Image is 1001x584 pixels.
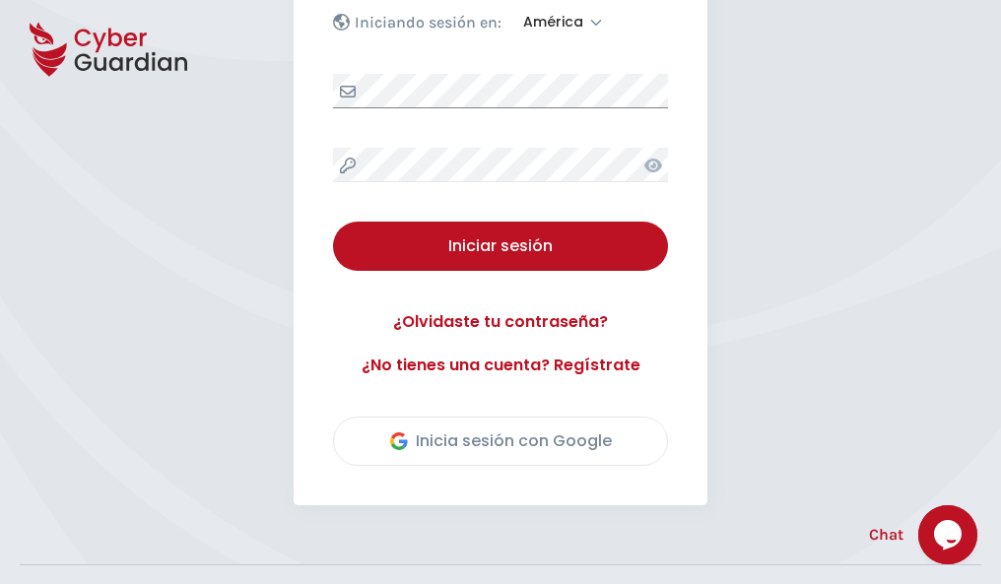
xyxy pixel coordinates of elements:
iframe: chat widget [918,505,981,564]
a: ¿No tienes una cuenta? Regístrate [333,354,668,377]
div: Inicia sesión con Google [390,429,612,453]
div: Iniciar sesión [348,234,653,258]
a: ¿Olvidaste tu contraseña? [333,310,668,334]
button: Iniciar sesión [333,222,668,271]
button: Inicia sesión con Google [333,417,668,466]
span: Chat [869,523,903,547]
